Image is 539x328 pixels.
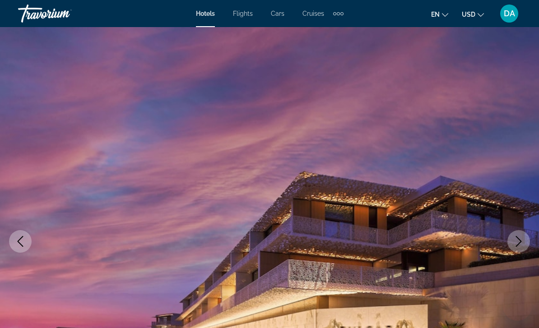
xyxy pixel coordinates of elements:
[431,11,440,18] span: en
[9,230,32,253] button: Previous image
[196,10,215,17] a: Hotels
[431,8,448,21] button: Change language
[18,2,108,25] a: Travorium
[462,11,475,18] span: USD
[507,230,530,253] button: Next image
[302,10,324,17] a: Cruises
[497,4,521,23] button: User Menu
[333,6,344,21] button: Extra navigation items
[233,10,253,17] a: Flights
[503,292,532,321] iframe: Кнопка запуска окна обмена сообщениями
[504,9,515,18] span: DA
[462,8,484,21] button: Change currency
[271,10,284,17] a: Cars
